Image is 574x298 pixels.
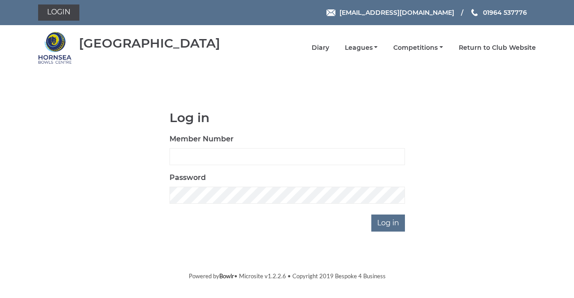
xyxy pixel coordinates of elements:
div: [GEOGRAPHIC_DATA] [79,36,220,50]
img: Hornsea Bowls Centre [38,31,72,65]
a: Leagues [345,44,378,52]
a: Phone us 01964 537776 [470,8,527,18]
span: 01964 537776 [483,9,527,17]
a: Return to Club Website [459,44,536,52]
a: Email [EMAIL_ADDRESS][DOMAIN_NAME] [326,8,454,18]
a: Diary [312,44,329,52]
img: Email [326,9,335,16]
label: Member Number [170,134,234,145]
a: Login [38,4,79,21]
label: Password [170,172,206,183]
a: Competitions [393,44,443,52]
a: Bowlr [219,272,234,280]
img: Phone us [471,9,478,16]
input: Log in [371,215,405,232]
span: Powered by • Microsite v1.2.2.6 • Copyright 2019 Bespoke 4 Business [189,272,386,280]
h1: Log in [170,111,405,125]
span: [EMAIL_ADDRESS][DOMAIN_NAME] [339,9,454,17]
